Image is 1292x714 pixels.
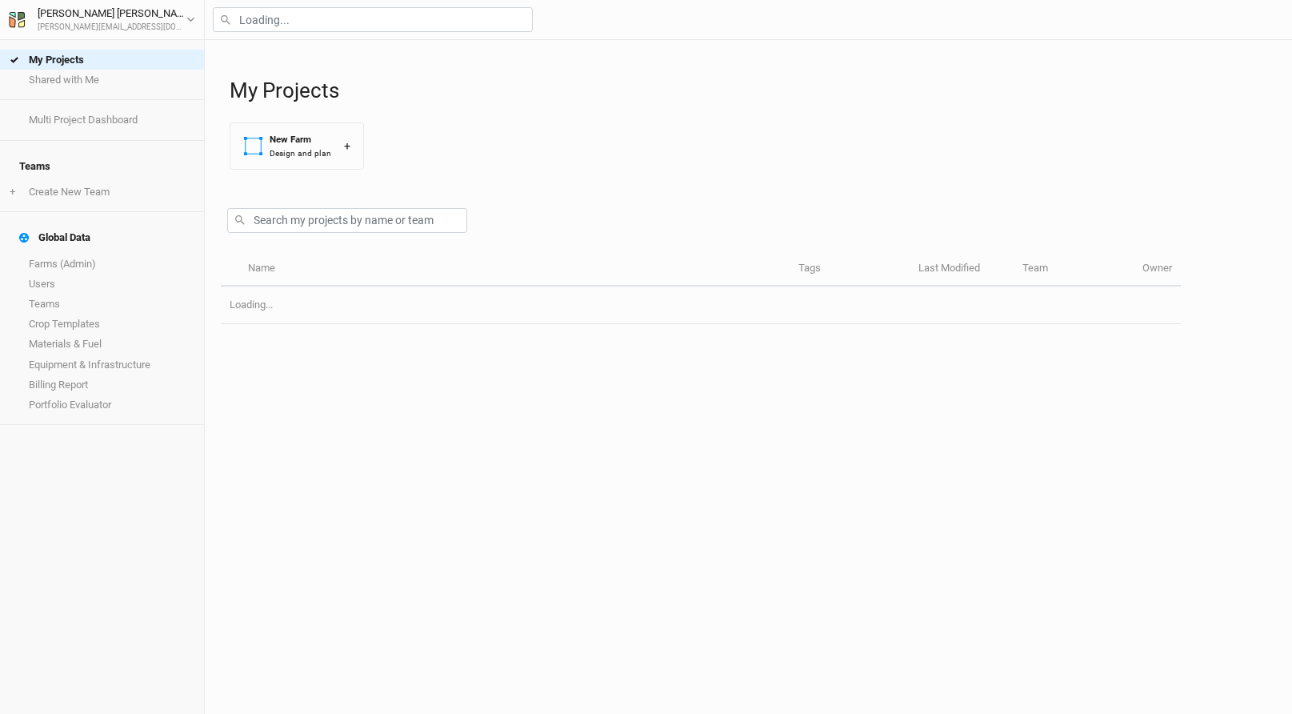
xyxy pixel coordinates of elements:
span: + [10,186,15,199]
input: Loading... [213,7,533,32]
div: + [344,138,350,154]
h1: My Projects [230,78,1276,103]
th: Tags [790,252,910,287]
th: Name [238,252,789,287]
th: Owner [1134,252,1181,287]
button: New FarmDesign and plan+ [230,122,364,170]
h4: Teams [10,150,194,183]
div: Design and plan [270,147,331,159]
div: New Farm [270,133,331,146]
div: Global Data [19,231,90,244]
div: [PERSON_NAME][EMAIL_ADDRESS][DOMAIN_NAME] [38,22,186,34]
button: [PERSON_NAME] [PERSON_NAME][PERSON_NAME][EMAIL_ADDRESS][DOMAIN_NAME] [8,5,196,34]
td: Loading... [221,287,1181,324]
th: Team [1014,252,1134,287]
input: Search my projects by name or team [227,208,467,233]
div: [PERSON_NAME] [PERSON_NAME] [38,6,186,22]
th: Last Modified [910,252,1014,287]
